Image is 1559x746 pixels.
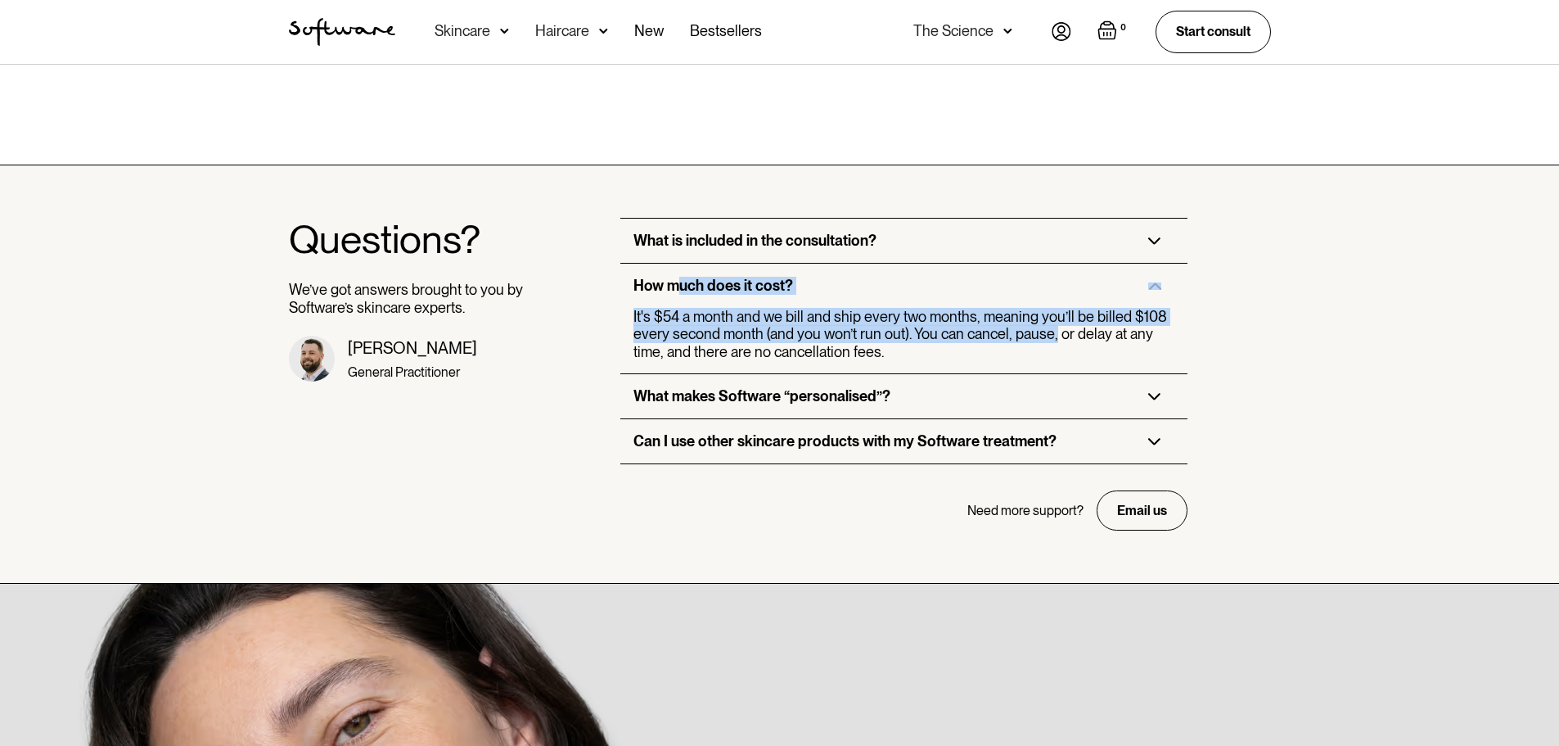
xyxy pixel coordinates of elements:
[289,218,525,261] h1: Questions?
[289,18,395,46] a: home
[348,364,477,380] div: General Practitioner
[599,23,608,39] img: arrow down
[1117,20,1129,35] div: 0
[633,387,890,405] div: What makes Software “personalised”?
[1003,23,1012,39] img: arrow down
[348,338,477,358] div: [PERSON_NAME]
[913,23,994,39] div: The Science
[289,281,525,316] p: We’ve got answers brought to you by Software’s skincare experts.
[633,308,1181,361] div: It's $54 a month and we bill and ship every two months, meaning you’ll be billed $108 every secon...
[500,23,509,39] img: arrow down
[435,23,490,39] div: Skincare
[633,232,876,250] div: What is included in the consultation?
[1156,11,1271,52] a: Start consult
[633,432,1057,450] div: Can I use other skincare products with my Software treatment?
[289,336,335,382] img: Dr, Matt headshot
[967,503,1084,518] div: Need more support?
[633,277,793,295] div: How much does it cost?
[535,23,589,39] div: Haircare
[1097,20,1129,43] a: Open empty cart
[1097,491,1187,531] a: Email us
[289,18,395,46] img: Software Logo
